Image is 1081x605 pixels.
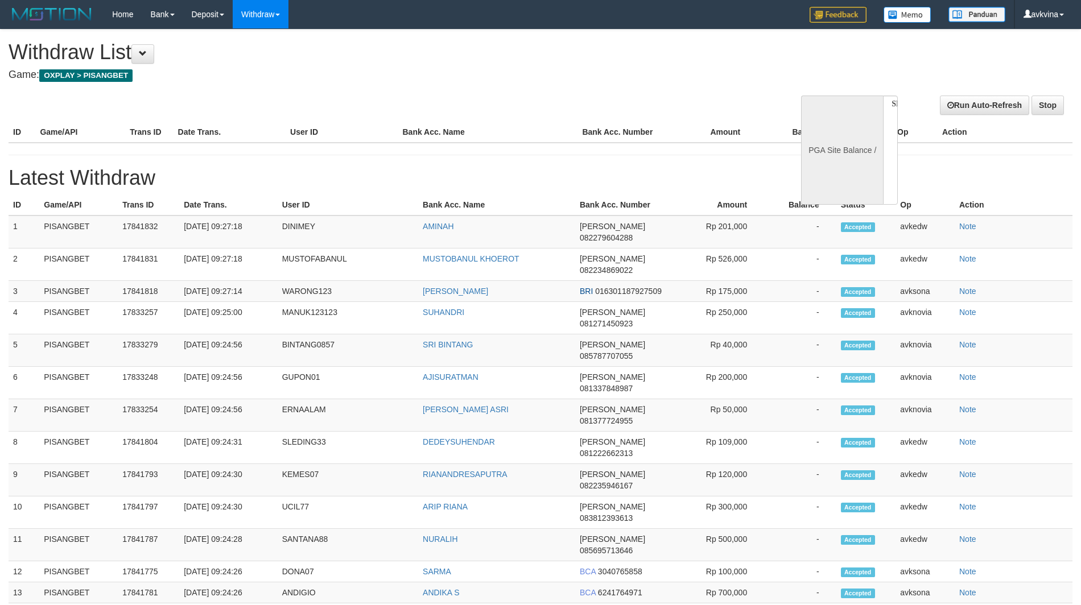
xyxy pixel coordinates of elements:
[764,464,836,496] td: -
[577,122,667,143] th: Bank Acc. Number
[423,502,468,511] a: ARIP RIANA
[9,464,39,496] td: 9
[580,588,596,597] span: BCA
[841,405,875,415] span: Accepted
[179,281,277,302] td: [DATE] 09:27:14
[959,405,976,414] a: Note
[893,122,938,143] th: Op
[955,194,1072,216] th: Action
[679,248,764,281] td: Rp 526,000
[9,194,39,216] th: ID
[580,481,633,490] span: 082235946167
[896,561,955,582] td: avksona
[9,561,39,582] td: 12
[39,464,118,496] td: PISANGBET
[423,437,495,446] a: DEDEYSUHENDAR
[580,384,633,393] span: 081337848987
[9,69,709,81] h4: Game:
[679,399,764,432] td: Rp 50,000
[841,341,875,350] span: Accepted
[580,502,645,511] span: [PERSON_NAME]
[118,464,179,496] td: 17841793
[938,122,1072,143] th: Action
[764,248,836,281] td: -
[118,399,179,432] td: 17833254
[39,281,118,302] td: PISANGBET
[278,248,418,281] td: MUSTOFABANUL
[580,534,645,544] span: [PERSON_NAME]
[9,496,39,529] td: 10
[278,367,418,399] td: GUPON01
[118,561,179,582] td: 17841775
[679,194,764,216] th: Amount
[841,567,875,577] span: Accepted
[679,496,764,529] td: Rp 300,000
[1032,96,1064,115] a: Stop
[841,535,875,545] span: Accepted
[39,334,118,367] td: PISANGBET
[836,194,896,216] th: Status
[9,432,39,464] td: 8
[278,561,418,582] td: DONA07
[118,367,179,399] td: 17833248
[423,405,509,414] a: [PERSON_NAME] ASRI
[423,534,457,544] a: NURALIH
[423,588,460,597] a: ANDIKA S
[179,496,277,529] td: [DATE] 09:24:30
[580,546,633,555] span: 085695713646
[39,216,118,248] td: PISANGBET
[9,167,1072,189] h1: Latest Withdraw
[575,194,679,216] th: Bank Acc. Number
[764,496,836,529] td: -
[118,334,179,367] td: 17833279
[959,254,976,263] a: Note
[286,122,398,143] th: User ID
[764,302,836,334] td: -
[35,122,125,143] th: Game/API
[278,496,418,529] td: UCIL77
[598,588,642,597] span: 6241764971
[179,432,277,464] td: [DATE] 09:24:31
[118,248,179,281] td: 17841831
[810,7,867,23] img: Feedback.jpg
[896,194,955,216] th: Op
[9,334,39,367] td: 5
[841,308,875,318] span: Accepted
[959,567,976,576] a: Note
[9,367,39,399] td: 6
[580,416,633,425] span: 081377724955
[959,534,976,544] a: Note
[764,399,836,432] td: -
[580,308,645,317] span: [PERSON_NAME]
[118,194,179,216] th: Trans ID
[959,470,976,479] a: Note
[679,582,764,603] td: Rp 700,000
[764,334,836,367] td: -
[278,399,418,432] td: ERNAALAM
[39,69,133,82] span: OXPLAY > PISANGBET
[179,464,277,496] td: [DATE] 09:24:30
[896,496,955,529] td: avkedw
[9,6,95,23] img: MOTION_logo.png
[423,567,451,576] a: SARMA
[841,255,875,264] span: Accepted
[948,7,1005,22] img: panduan.png
[896,529,955,561] td: avkedw
[580,222,645,231] span: [PERSON_NAME]
[959,340,976,349] a: Note
[9,41,709,64] h1: Withdraw List
[764,194,836,216] th: Balance
[179,248,277,281] td: [DATE] 09:27:18
[580,287,593,296] span: BRI
[179,561,277,582] td: [DATE] 09:24:26
[39,582,118,603] td: PISANGBET
[580,449,633,458] span: 081222662313
[278,582,418,603] td: ANDIGIO
[278,529,418,561] td: SANTANA88
[118,582,179,603] td: 17841781
[764,432,836,464] td: -
[179,529,277,561] td: [DATE] 09:24:28
[39,302,118,334] td: PISANGBET
[39,399,118,432] td: PISANGBET
[39,248,118,281] td: PISANGBET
